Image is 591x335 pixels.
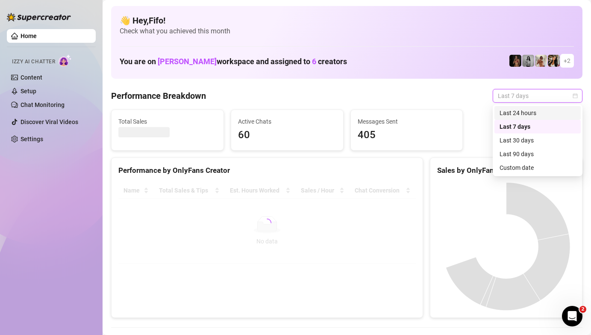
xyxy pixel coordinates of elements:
[564,56,570,65] span: + 2
[59,54,72,67] img: AI Chatter
[158,57,217,66] span: [PERSON_NAME]
[120,57,347,66] h1: You are on workspace and assigned to creators
[500,108,576,118] div: Last 24 hours
[21,74,42,81] a: Content
[21,136,43,142] a: Settings
[120,15,574,27] h4: 👋 Hey, Fifo !
[437,165,575,176] div: Sales by OnlyFans Creator
[498,89,577,102] span: Last 7 days
[120,27,574,36] span: Check what you achieved this month
[562,306,582,326] iframe: Intercom live chat
[494,120,581,133] div: Last 7 days
[7,13,71,21] img: logo-BBDzfeDw.svg
[118,117,217,126] span: Total Sales
[263,219,271,227] span: loading
[118,165,416,176] div: Performance by OnlyFans Creator
[21,119,78,125] a: Discover Viral Videos
[21,88,36,95] a: Setup
[111,90,206,102] h4: Performance Breakdown
[573,93,578,98] span: calendar
[238,117,336,126] span: Active Chats
[494,147,581,161] div: Last 90 days
[548,55,560,67] img: AdelDahan
[12,58,55,66] span: Izzy AI Chatter
[21,33,37,39] a: Home
[494,106,581,120] div: Last 24 hours
[21,101,65,108] a: Chat Monitoring
[494,133,581,147] div: Last 30 days
[494,161,581,175] div: Custom date
[500,136,576,145] div: Last 30 days
[579,306,586,313] span: 2
[238,127,336,143] span: 60
[312,57,316,66] span: 6
[358,117,456,126] span: Messages Sent
[535,55,547,67] img: Green
[522,55,534,67] img: A
[500,163,576,172] div: Custom date
[500,122,576,131] div: Last 7 days
[500,149,576,159] div: Last 90 days
[358,127,456,143] span: 405
[509,55,521,67] img: the_bohema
